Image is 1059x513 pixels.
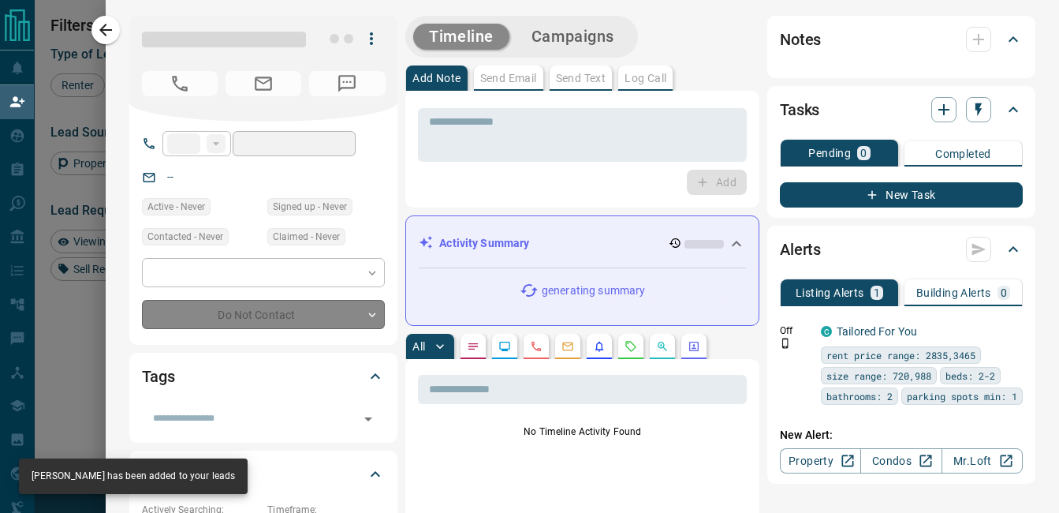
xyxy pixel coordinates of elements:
[561,340,574,353] svg: Emails
[418,425,747,439] p: No Timeline Activity Found
[780,230,1023,268] div: Alerts
[780,27,821,52] h2: Notes
[780,338,791,349] svg: Push Notification Only
[593,340,606,353] svg: Listing Alerts
[874,287,880,298] p: 1
[837,325,917,338] a: Tailored For You
[142,358,385,395] div: Tags
[916,287,991,298] p: Building Alerts
[309,71,385,96] span: No Number
[625,340,637,353] svg: Requests
[226,71,301,96] span: No Email
[826,368,931,384] span: size range: 720,988
[142,71,218,96] span: No Number
[656,340,669,353] svg: Opportunities
[780,91,1023,129] div: Tasks
[907,388,1017,404] span: parking spots min: 1
[935,148,991,159] p: Completed
[780,237,821,262] h2: Alerts
[419,229,746,258] div: Activity Summary
[498,340,511,353] svg: Lead Browsing Activity
[142,364,174,389] h2: Tags
[780,448,861,474] a: Property
[413,24,509,50] button: Timeline
[147,229,223,245] span: Contacted - Never
[780,97,819,122] h2: Tasks
[780,427,1023,444] p: New Alert:
[530,340,543,353] svg: Calls
[808,148,851,159] p: Pending
[32,463,235,489] div: [PERSON_NAME] has been added to your leads
[412,341,425,352] p: All
[439,235,529,252] p: Activity Summary
[167,170,173,183] a: --
[821,326,832,337] div: condos.ca
[942,448,1023,474] a: Mr.Loft
[780,324,811,338] p: Off
[945,368,995,384] span: beds: 2-2
[860,448,942,474] a: Condos
[1001,287,1007,298] p: 0
[273,229,340,245] span: Claimed - Never
[796,287,864,298] p: Listing Alerts
[826,388,893,404] span: bathrooms: 2
[142,455,385,493] div: Criteria
[357,408,379,430] button: Open
[467,340,479,353] svg: Notes
[147,199,205,215] span: Active - Never
[688,340,700,353] svg: Agent Actions
[780,182,1023,208] button: New Task
[142,300,385,329] div: Do Not Contact
[780,21,1023,58] div: Notes
[273,199,347,215] span: Signed up - Never
[542,283,645,299] p: generating summary
[826,347,975,363] span: rent price range: 2835,3465
[412,73,461,84] p: Add Note
[516,24,630,50] button: Campaigns
[860,148,867,159] p: 0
